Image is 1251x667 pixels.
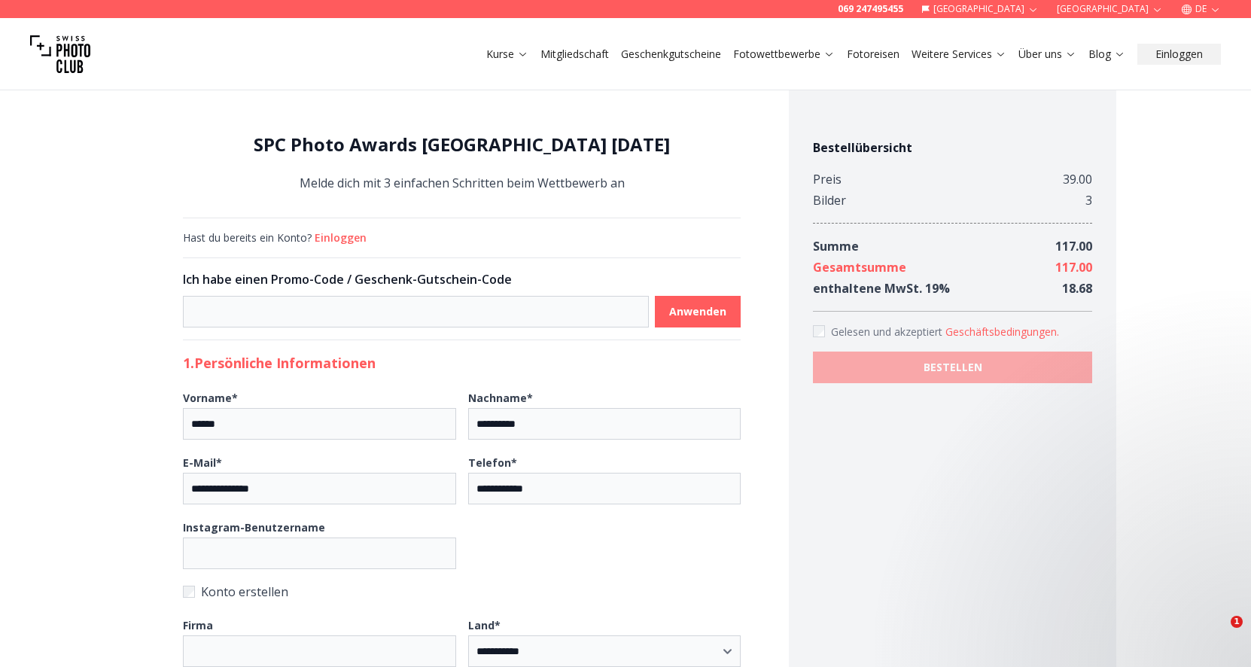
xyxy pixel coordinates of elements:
[615,44,727,65] button: Geschenkgutscheine
[813,257,906,278] div: Gesamtsumme
[813,325,825,337] input: Accept terms
[813,139,1092,157] h4: Bestellübersicht
[1231,616,1243,628] span: 1
[315,230,367,245] button: Einloggen
[813,352,1092,383] button: BESTELLEN
[813,278,950,299] div: enthaltene MwSt. 19 %
[30,24,90,84] img: Swiss photo club
[183,635,456,667] input: Firma
[1055,259,1092,276] span: 117.00
[183,132,741,157] h1: SPC Photo Awards [GEOGRAPHIC_DATA] [DATE]
[813,190,846,211] div: Bilder
[831,324,945,339] span: Gelesen und akzeptiert
[468,635,741,667] select: Land*
[1082,44,1131,65] button: Blog
[1200,616,1236,652] iframe: Intercom live chat
[468,455,517,470] b: Telefon *
[924,360,982,375] b: BESTELLEN
[1085,190,1092,211] div: 3
[727,44,841,65] button: Fotowettbewerbe
[945,324,1059,340] button: Accept termsGelesen und akzeptiert
[1137,44,1221,65] button: Einloggen
[1055,238,1092,254] span: 117.00
[468,408,741,440] input: Nachname*
[1063,169,1092,190] div: 39.00
[486,47,528,62] a: Kurse
[183,520,325,535] b: Instagram-Benutzername
[906,44,1012,65] button: Weitere Services
[183,581,741,602] label: Konto erstellen
[1012,44,1082,65] button: Über uns
[733,47,835,62] a: Fotowettbewerbe
[838,3,903,15] a: 069 247495455
[468,618,501,632] b: Land *
[468,391,533,405] b: Nachname *
[183,538,456,569] input: Instagram-Benutzername
[655,296,741,327] button: Anwenden
[534,44,615,65] button: Mitgliedschaft
[1018,47,1076,62] a: Über uns
[183,473,456,504] input: E-Mail*
[847,47,899,62] a: Fotoreisen
[183,352,741,373] h2: 1. Persönliche Informationen
[841,44,906,65] button: Fotoreisen
[621,47,721,62] a: Geschenkgutscheine
[480,44,534,65] button: Kurse
[183,132,741,193] div: Melde dich mit 3 einfachen Schritten beim Wettbewerb an
[183,408,456,440] input: Vorname*
[183,618,213,632] b: Firma
[183,391,238,405] b: Vorname *
[183,455,222,470] b: E-Mail *
[540,47,609,62] a: Mitgliedschaft
[813,236,859,257] div: Summe
[183,230,741,245] div: Hast du bereits ein Konto?
[183,586,195,598] input: Konto erstellen
[669,304,726,319] b: Anwenden
[912,47,1006,62] a: Weitere Services
[813,169,842,190] div: Preis
[468,473,741,504] input: Telefon*
[1062,280,1092,297] span: 18.68
[183,270,741,288] h3: Ich habe einen Promo-Code / Geschenk-Gutschein-Code
[1088,47,1125,62] a: Blog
